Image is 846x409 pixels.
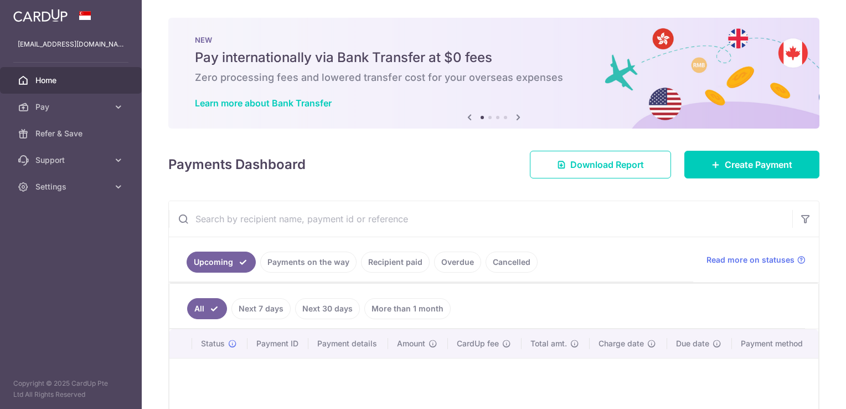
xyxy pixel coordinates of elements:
[195,49,793,67] h5: Pay internationally via Bank Transfer at $0 fees
[364,298,451,319] a: More than 1 month
[570,158,644,171] span: Download Report
[13,9,68,22] img: CardUp
[169,201,792,237] input: Search by recipient name, payment id or reference
[168,18,819,129] img: Bank transfer banner
[295,298,360,319] a: Next 30 days
[168,155,306,175] h4: Payments Dashboard
[35,101,109,113] span: Pay
[457,338,499,349] span: CardUp fee
[187,298,227,319] a: All
[35,181,109,192] span: Settings
[308,329,388,358] th: Payment details
[260,252,357,273] a: Payments on the way
[599,338,644,349] span: Charge date
[676,338,709,349] span: Due date
[35,128,109,139] span: Refer & Save
[706,254,795,265] span: Read more on statuses
[231,298,291,319] a: Next 7 days
[195,98,332,109] a: Learn more about Bank Transfer
[530,338,567,349] span: Total amt.
[195,71,793,84] h6: Zero processing fees and lowered transfer cost for your overseas expenses
[35,75,109,86] span: Home
[35,155,109,166] span: Support
[397,338,425,349] span: Amount
[187,252,256,273] a: Upcoming
[732,329,818,358] th: Payment method
[530,151,671,178] a: Download Report
[201,338,225,349] span: Status
[18,39,124,50] p: [EMAIL_ADDRESS][DOMAIN_NAME]
[684,151,819,178] a: Create Payment
[247,329,309,358] th: Payment ID
[706,254,806,265] a: Read more on statuses
[486,252,538,273] a: Cancelled
[725,158,792,171] span: Create Payment
[361,252,430,273] a: Recipient paid
[195,35,793,44] p: NEW
[434,252,481,273] a: Overdue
